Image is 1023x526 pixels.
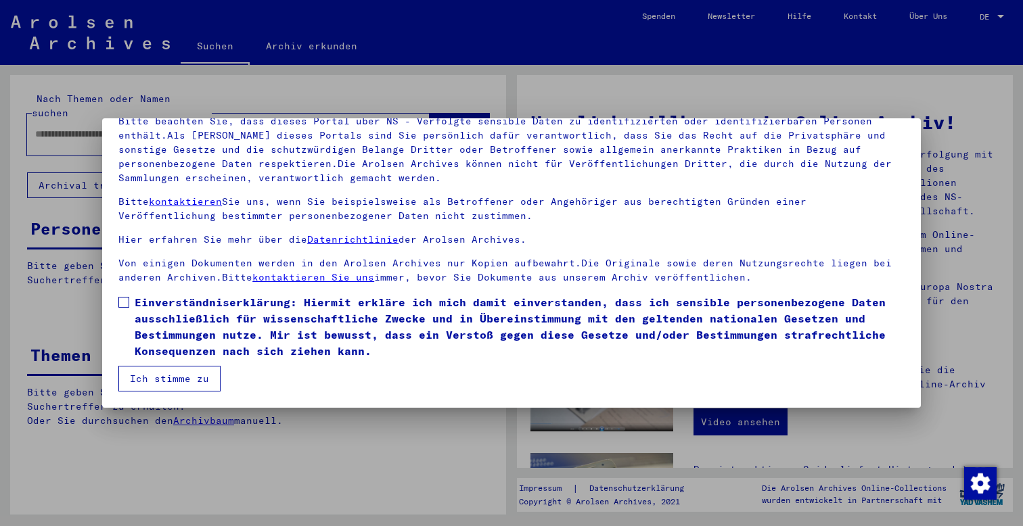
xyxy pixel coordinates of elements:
[118,256,905,285] p: Von einigen Dokumenten werden in den Arolsen Archives nur Kopien aufbewahrt.Die Originale sowie d...
[118,366,221,391] button: Ich stimme zu
[118,233,905,247] p: Hier erfahren Sie mehr über die der Arolsen Archives.
[963,467,996,499] div: Zustimmung ändern
[149,195,222,208] a: kontaktieren
[964,467,997,500] img: Zustimmung ändern
[118,114,905,185] p: Bitte beachten Sie, dass dieses Portal über NS - Verfolgte sensible Daten zu identifizierten oder...
[252,271,374,283] a: kontaktieren Sie uns
[135,294,905,359] span: Einverständniserklärung: Hiermit erkläre ich mich damit einverstanden, dass ich sensible personen...
[118,195,905,223] p: Bitte Sie uns, wenn Sie beispielsweise als Betroffener oder Angehöriger aus berechtigten Gründen ...
[307,233,399,245] a: Datenrichtlinie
